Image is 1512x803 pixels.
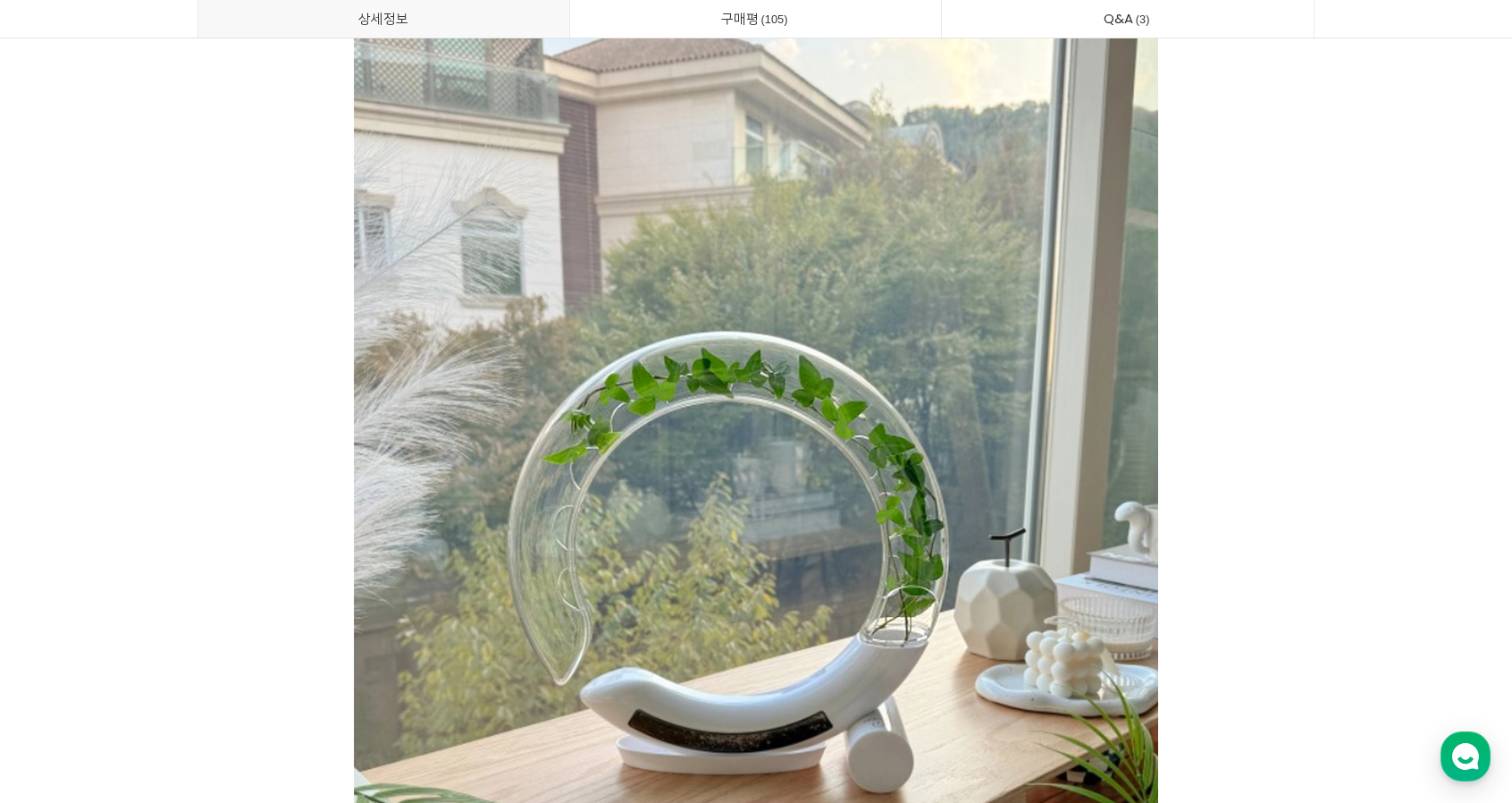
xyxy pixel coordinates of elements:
[276,594,298,608] span: 설정
[231,567,343,612] a: 설정
[118,567,231,612] a: 대화
[5,567,118,612] a: 홈
[1133,10,1153,29] span: 3
[56,594,67,608] span: 홈
[164,595,185,609] span: 대화
[759,10,791,29] span: 105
